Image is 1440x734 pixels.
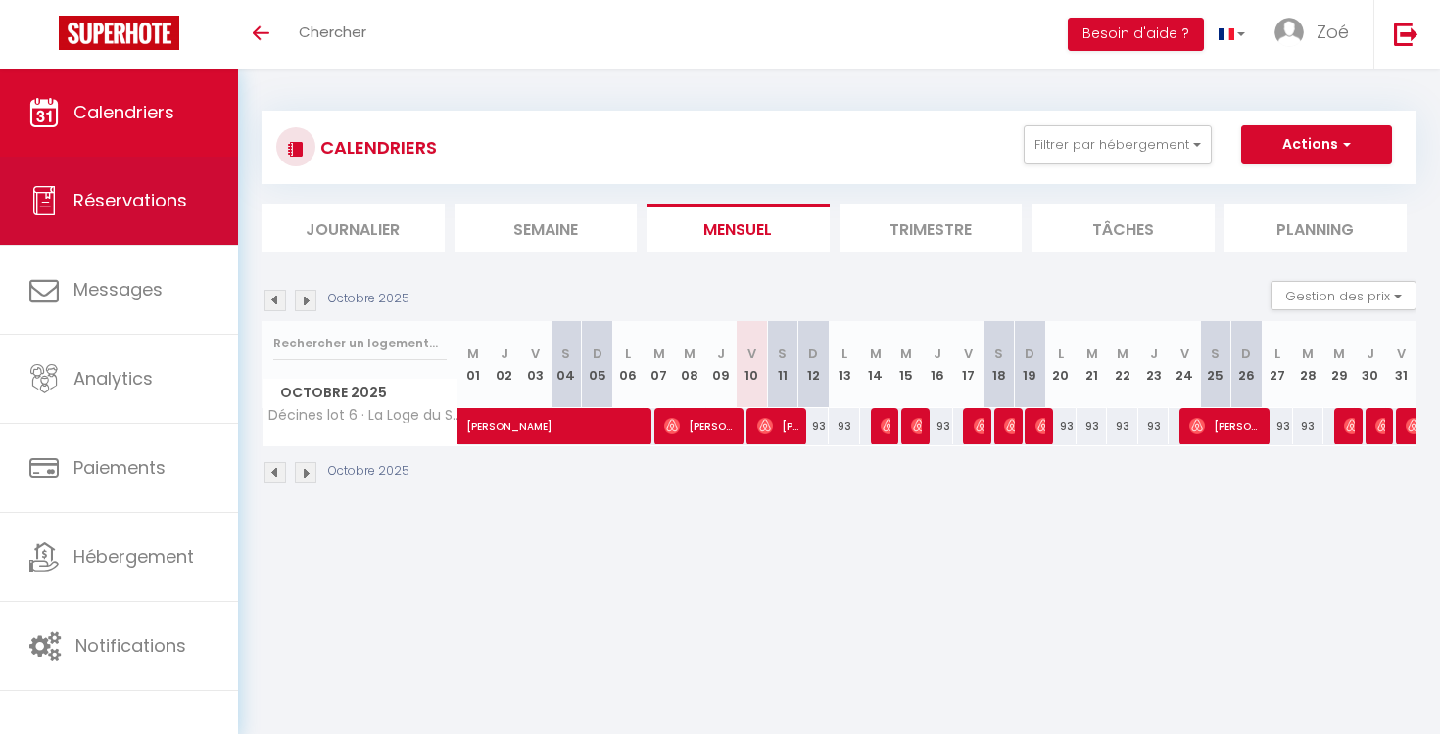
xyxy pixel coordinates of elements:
th: 08 [674,321,705,408]
span: [PERSON_NAME] [911,407,922,444]
span: Zoé [1317,20,1349,44]
th: 27 [1262,321,1293,408]
span: [PERSON_NAME] [881,407,891,444]
abbr: J [1150,344,1158,363]
th: 29 [1323,321,1355,408]
p: Octobre 2025 [328,462,409,481]
abbr: D [808,344,818,363]
div: 93 [1077,408,1108,444]
abbr: D [1025,344,1034,363]
th: 23 [1138,321,1170,408]
th: 28 [1293,321,1324,408]
li: Tâches [1032,204,1215,252]
span: [PERSON_NAME] [1189,407,1263,444]
th: 13 [829,321,860,408]
li: Journalier [262,204,445,252]
th: 06 [612,321,644,408]
th: 11 [767,321,798,408]
span: Hébergement [73,544,194,569]
th: 20 [1045,321,1077,408]
th: 02 [489,321,520,408]
abbr: D [593,344,602,363]
button: Gestion des prix [1271,281,1416,310]
div: 93 [829,408,860,444]
th: 22 [1107,321,1138,408]
th: 09 [705,321,737,408]
abbr: M [467,344,479,363]
div: 93 [922,408,953,444]
abbr: L [1058,344,1064,363]
img: ... [1274,18,1304,47]
th: 14 [860,321,891,408]
span: [PERSON_NAME] [974,407,984,444]
abbr: M [684,344,696,363]
span: [PERSON_NAME] [466,397,737,435]
abbr: L [841,344,847,363]
span: Paiements [73,455,166,480]
abbr: V [964,344,973,363]
abbr: M [870,344,882,363]
th: 25 [1200,321,1231,408]
abbr: S [994,344,1003,363]
div: 93 [1045,408,1077,444]
abbr: M [900,344,912,363]
span: [PERSON_NAME] [757,407,799,444]
th: 18 [984,321,1015,408]
abbr: S [561,344,570,363]
span: [PERSON_NAME] [1344,407,1355,444]
th: 26 [1231,321,1263,408]
div: 93 [1293,408,1324,444]
span: Décines lot 6 · La Loge du Stade [265,408,461,423]
button: Besoin d'aide ? [1068,18,1204,51]
abbr: V [1397,344,1406,363]
th: 24 [1169,321,1200,408]
abbr: V [531,344,540,363]
span: Chercher [299,22,366,42]
div: 93 [1107,408,1138,444]
span: [PERSON_NAME] [1035,407,1046,444]
abbr: L [1274,344,1280,363]
th: 17 [953,321,984,408]
abbr: S [1211,344,1220,363]
abbr: J [1367,344,1374,363]
li: Planning [1224,204,1408,252]
abbr: J [501,344,508,363]
abbr: L [625,344,631,363]
th: 21 [1077,321,1108,408]
abbr: M [1302,344,1314,363]
img: Super Booking [59,16,179,50]
th: 16 [922,321,953,408]
th: 31 [1385,321,1416,408]
span: Notifications [75,633,186,658]
th: 19 [1015,321,1046,408]
abbr: V [747,344,756,363]
span: [PERSON_NAME] [1004,407,1015,444]
abbr: M [1333,344,1345,363]
th: 15 [890,321,922,408]
div: 93 [1138,408,1170,444]
span: Analytics [73,366,153,390]
span: [PERSON_NAME] [664,407,738,444]
abbr: J [934,344,941,363]
span: Octobre 2025 [263,379,457,407]
abbr: M [653,344,665,363]
span: Réservations [73,188,187,212]
div: 93 [798,408,830,444]
span: [PERSON_NAME] [1375,407,1386,444]
th: 04 [551,321,582,408]
th: 30 [1355,321,1386,408]
button: Filtrer par hébergement [1024,125,1212,164]
img: logout [1394,22,1418,46]
input: Rechercher un logement... [273,326,447,361]
a: [PERSON_NAME] [458,408,490,445]
span: Calendriers [73,100,174,124]
th: 05 [582,321,613,408]
abbr: J [717,344,725,363]
li: Mensuel [647,204,830,252]
li: Semaine [455,204,638,252]
abbr: M [1117,344,1128,363]
th: 01 [458,321,490,408]
h3: CALENDRIERS [315,125,437,169]
li: Trimestre [840,204,1023,252]
th: 10 [737,321,768,408]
